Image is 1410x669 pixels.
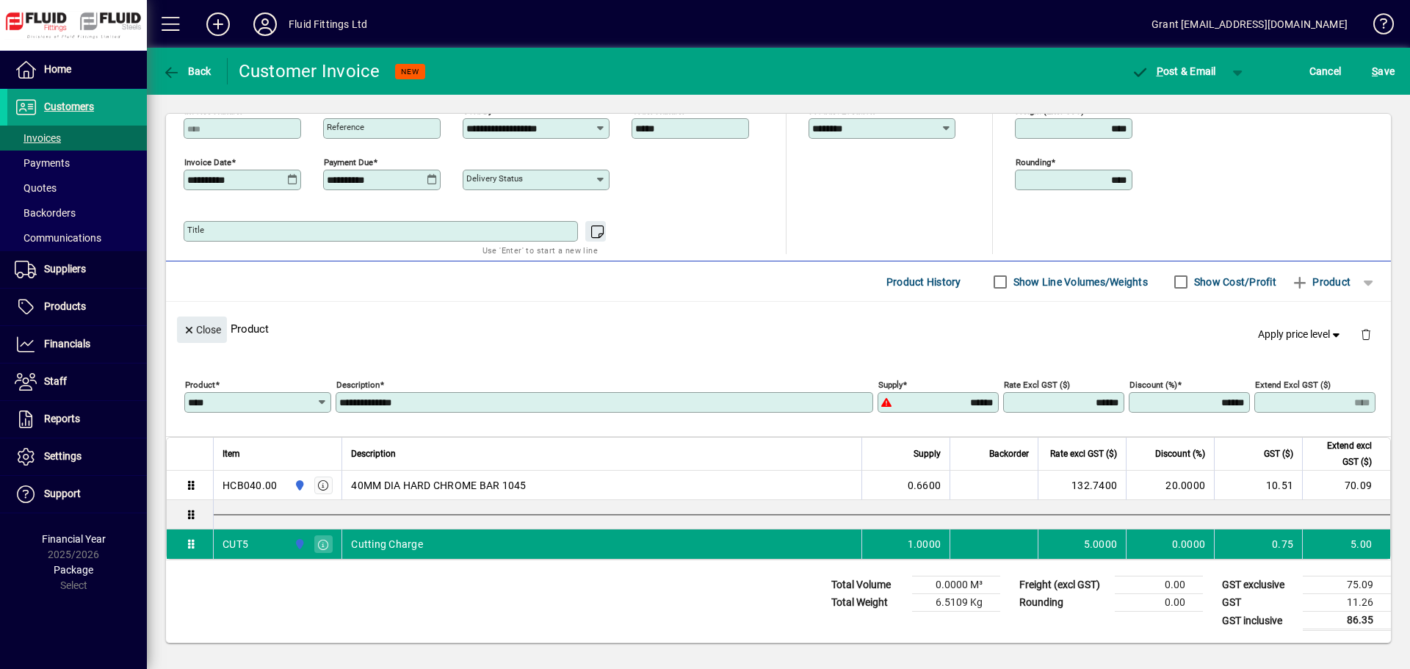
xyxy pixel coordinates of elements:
[1312,438,1372,470] span: Extend excl GST ($)
[1129,380,1177,390] mat-label: Discount (%)
[1191,275,1276,289] label: Show Cost/Profit
[162,65,211,77] span: Back
[7,51,147,88] a: Home
[1131,65,1216,77] span: ost & Email
[1284,269,1358,295] button: Product
[908,478,941,493] span: 0.6600
[1012,576,1115,594] td: Freight (excl GST)
[1303,576,1391,594] td: 75.09
[44,101,94,112] span: Customers
[989,446,1029,462] span: Backorder
[1306,58,1345,84] button: Cancel
[44,413,80,424] span: Reports
[908,537,941,552] span: 1.0000
[327,122,364,132] mat-label: Reference
[289,12,367,36] div: Fluid Fittings Ltd
[824,576,912,594] td: Total Volume
[54,564,93,576] span: Package
[1115,576,1203,594] td: 0.00
[1126,529,1214,559] td: 0.0000
[1302,529,1390,559] td: 5.00
[1303,594,1391,612] td: 11.26
[1372,59,1395,83] span: ave
[44,63,71,75] span: Home
[351,537,423,552] span: Cutting Charge
[1010,275,1148,289] label: Show Line Volumes/Weights
[1214,529,1302,559] td: 0.75
[7,251,147,288] a: Suppliers
[351,478,526,493] span: 40MM DIA HARD CHROME BAR 1045
[242,11,289,37] button: Profile
[44,488,81,499] span: Support
[7,401,147,438] a: Reports
[878,380,903,390] mat-label: Supply
[173,322,231,336] app-page-header-button: Close
[7,151,147,176] a: Payments
[183,318,221,342] span: Close
[7,200,147,225] a: Backorders
[1258,327,1343,342] span: Apply price level
[466,173,523,184] mat-label: Delivery status
[1115,594,1203,612] td: 0.00
[44,375,67,387] span: Staff
[1309,59,1342,83] span: Cancel
[912,594,1000,612] td: 6.5109 Kg
[886,270,961,294] span: Product History
[290,477,307,493] span: AUCKLAND
[1047,537,1117,552] div: 5.0000
[15,207,76,219] span: Backorders
[7,438,147,475] a: Settings
[336,380,380,390] mat-label: Description
[195,11,242,37] button: Add
[824,594,912,612] td: Total Weight
[223,478,277,493] div: HCB040.00
[7,476,147,513] a: Support
[1012,594,1115,612] td: Rounding
[1255,380,1331,390] mat-label: Extend excl GST ($)
[1215,576,1303,594] td: GST exclusive
[7,289,147,325] a: Products
[1252,322,1349,348] button: Apply price level
[1302,471,1390,500] td: 70.09
[44,338,90,350] span: Financials
[1215,594,1303,612] td: GST
[324,157,373,167] mat-label: Payment due
[7,326,147,363] a: Financials
[1047,478,1117,493] div: 132.7400
[1155,446,1205,462] span: Discount (%)
[1291,270,1351,294] span: Product
[7,225,147,250] a: Communications
[42,533,106,545] span: Financial Year
[7,176,147,200] a: Quotes
[1362,3,1392,51] a: Knowledge Base
[1151,12,1348,36] div: Grant [EMAIL_ADDRESS][DOMAIN_NAME]
[914,446,941,462] span: Supply
[1372,65,1378,77] span: S
[1264,446,1293,462] span: GST ($)
[7,126,147,151] a: Invoices
[177,317,227,343] button: Close
[912,576,1000,594] td: 0.0000 M³
[166,302,1391,355] div: Product
[159,58,215,84] button: Back
[351,446,396,462] span: Description
[185,380,215,390] mat-label: Product
[482,242,598,258] mat-hint: Use 'Enter' to start a new line
[290,536,307,552] span: AUCKLAND
[1215,612,1303,630] td: GST inclusive
[1303,612,1391,630] td: 86.35
[1016,157,1051,167] mat-label: Rounding
[7,364,147,400] a: Staff
[1368,58,1398,84] button: Save
[15,132,61,144] span: Invoices
[44,263,86,275] span: Suppliers
[44,300,86,312] span: Products
[223,446,240,462] span: Item
[1348,328,1384,341] app-page-header-button: Delete
[184,157,231,167] mat-label: Invoice date
[881,269,967,295] button: Product History
[1214,471,1302,500] td: 10.51
[15,232,101,244] span: Communications
[1050,446,1117,462] span: Rate excl GST ($)
[223,537,248,552] div: CUT5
